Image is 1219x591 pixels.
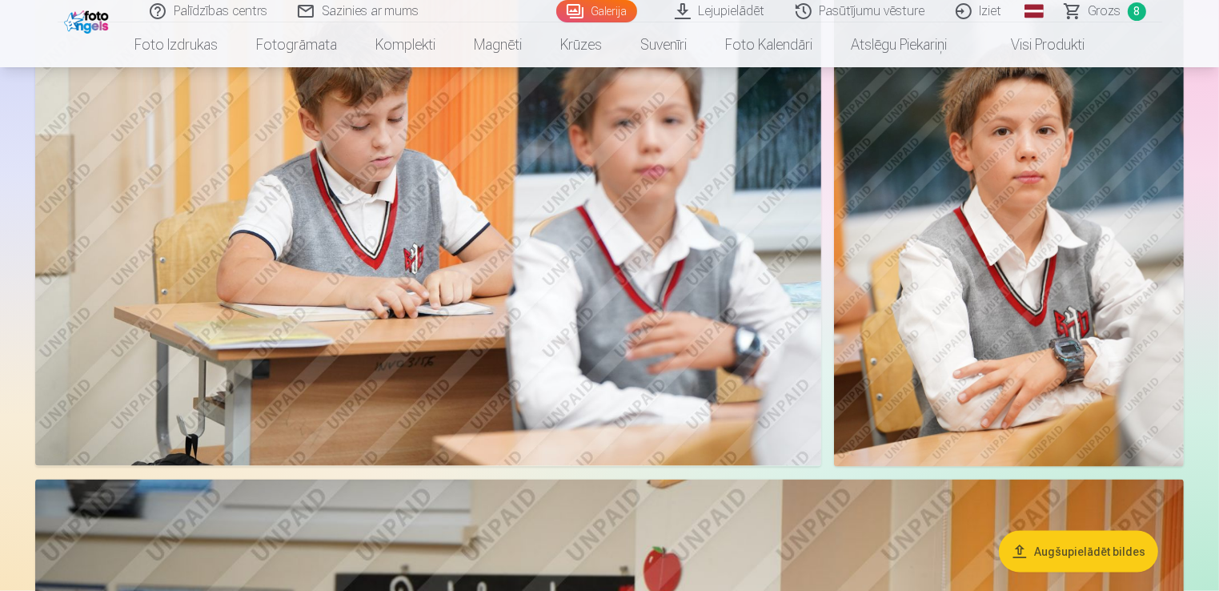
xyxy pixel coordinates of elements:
a: Magnēti [455,22,541,67]
span: Grozs [1089,2,1121,21]
img: /fa1 [64,6,113,34]
a: Suvenīri [621,22,706,67]
a: Foto izdrukas [115,22,237,67]
a: Foto kalendāri [706,22,832,67]
a: Fotogrāmata [237,22,356,67]
a: Atslēgu piekariņi [832,22,966,67]
a: Krūzes [541,22,621,67]
span: 8 [1128,2,1146,21]
a: Visi produkti [966,22,1104,67]
a: Komplekti [356,22,455,67]
button: Augšupielādēt bildes [999,530,1158,572]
